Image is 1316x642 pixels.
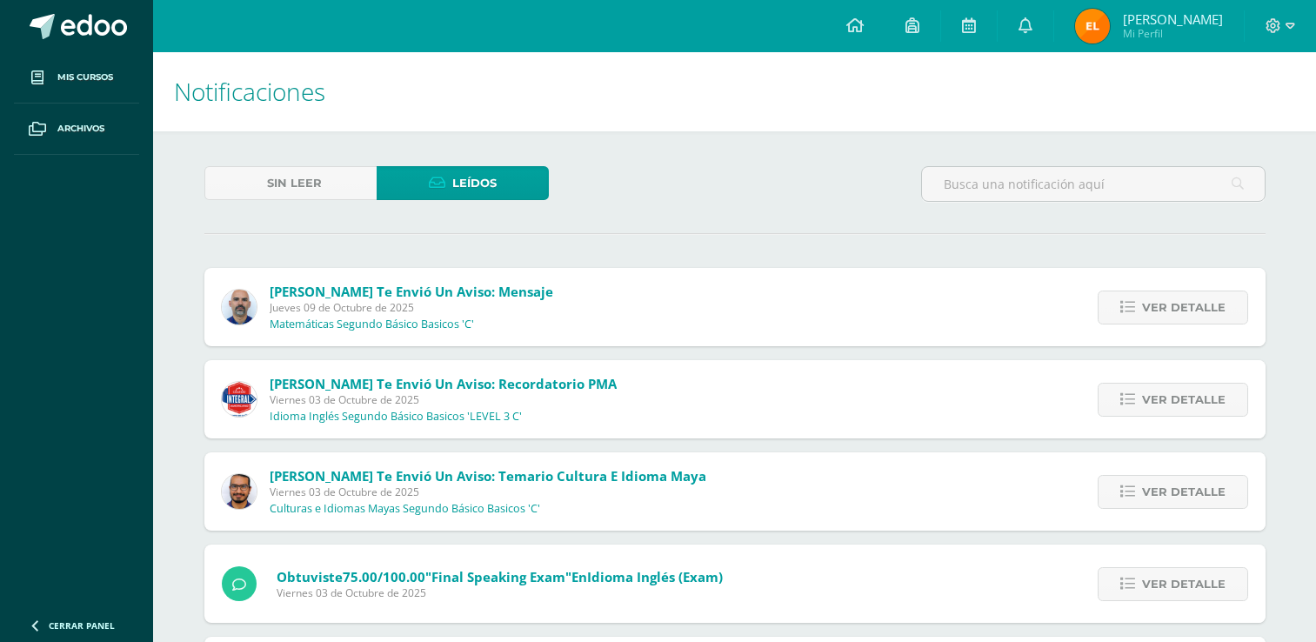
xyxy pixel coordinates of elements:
span: Idioma Inglés (Exam) [587,568,723,585]
span: Obtuviste en [277,568,723,585]
span: Sin leer [267,167,322,199]
span: Viernes 03 de Octubre de 2025 [270,485,706,499]
img: ef34ee16907c8215cd1846037ce38107.png [222,474,257,509]
span: 75.00/100.00 [343,568,425,585]
span: [PERSON_NAME] [1123,10,1223,28]
input: Busca una notificación aquí [922,167,1265,201]
span: [PERSON_NAME] te envió un aviso: Mensaje [270,283,553,300]
span: Leídos [452,167,497,199]
span: Notificaciones [174,75,325,108]
span: [PERSON_NAME] te envió un aviso: recordatorio PMA [270,375,617,392]
a: Sin leer [204,166,377,200]
span: Jueves 09 de Octubre de 2025 [270,300,553,315]
img: 261f38a91c24d81787e9dd9d7abcde75.png [1075,9,1110,43]
p: Idioma Inglés Segundo Básico Basicos 'LEVEL 3 C' [270,410,522,424]
span: "Final speaking exam" [425,568,571,585]
span: Ver detalle [1142,291,1226,324]
img: 25a107f0461d339fca55307c663570d2.png [222,290,257,324]
span: Viernes 03 de Octubre de 2025 [270,392,617,407]
a: Archivos [14,104,139,155]
a: Mis cursos [14,52,139,104]
span: Ver detalle [1142,384,1226,416]
span: Archivos [57,122,104,136]
a: Leídos [377,166,549,200]
img: 4b2af9ba8d3281b5d14c336a7270574c.png [222,382,257,417]
p: Culturas e Idiomas Mayas Segundo Básico Basicos 'C' [270,502,540,516]
span: [PERSON_NAME] te envió un aviso: Temario Cultura e Idioma Maya [270,467,706,485]
span: Mi Perfil [1123,26,1223,41]
span: Mis cursos [57,70,113,84]
span: Cerrar panel [49,619,115,632]
span: Ver detalle [1142,568,1226,600]
p: Matemáticas Segundo Básico Basicos 'C' [270,318,474,331]
span: Viernes 03 de Octubre de 2025 [277,585,723,600]
span: Ver detalle [1142,476,1226,508]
